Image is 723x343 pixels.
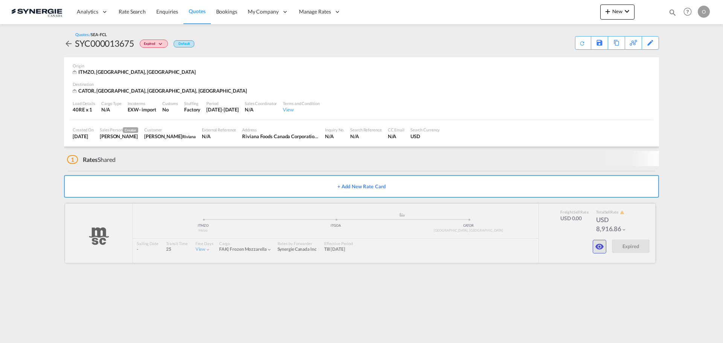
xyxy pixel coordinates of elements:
[668,8,677,20] div: icon-magnify
[162,106,178,113] div: No
[91,32,107,37] span: SEA-FCL
[206,101,239,106] div: Period
[157,42,166,46] md-icon: icon-chevron-down
[579,37,587,46] div: Quote PDF is not available at this time
[73,69,198,76] div: ITMZO, Melzo, Europe
[119,8,146,15] span: Rate Search
[245,101,277,106] div: Sales Coordinator
[73,133,94,140] div: 31 Jul 2025
[75,32,107,37] div: Quotes /SEA-FCL
[681,5,694,18] span: Help
[202,133,236,140] div: N/A
[410,127,440,133] div: Search Currency
[73,87,249,95] div: CATOR, Toronto, ON, Americas
[622,7,631,16] md-icon: icon-chevron-down
[245,106,277,113] div: N/A
[388,133,404,140] div: N/A
[156,8,178,15] span: Enquiries
[73,106,95,113] div: 40RE x 1
[73,101,95,106] div: Load Details
[64,39,73,48] md-icon: icon-arrow-left
[144,41,157,49] span: Expired
[83,156,98,163] span: Rates
[123,127,138,133] span: Creator
[134,37,170,49] div: Change Status Here
[325,133,344,140] div: N/A
[206,106,239,113] div: 30 Aug 2025
[139,106,156,113] div: - import
[593,240,606,253] button: icon-eye
[100,133,138,140] div: Rosa Ho
[144,127,196,133] div: Customer
[242,127,319,133] div: Address
[242,133,319,140] div: Riviana Foods Canada Corporation 5125 rue du Trianon, suite 450 Montréal, QC H1M 2S5
[591,37,608,49] div: Save As Template
[600,5,635,20] button: icon-plus 400-fgNewicon-chevron-down
[216,8,237,15] span: Bookings
[189,8,205,14] span: Quotes
[603,8,631,14] span: New
[299,8,331,15] span: Manage Rates
[64,37,75,49] div: icon-arrow-left
[698,6,710,18] div: O
[73,127,94,133] div: Created On
[67,155,116,164] div: Shared
[248,8,279,15] span: My Company
[595,242,604,251] md-icon: icon-eye
[128,101,156,106] div: Incoterms
[144,133,196,140] div: Mohammed Zrafi
[184,101,200,106] div: Stuffing
[350,127,381,133] div: Search Reference
[283,101,319,106] div: Terms and Condition
[350,133,381,140] div: N/A
[162,101,178,106] div: Customs
[73,81,650,87] div: Destination
[182,134,196,139] span: Riviana
[388,127,404,133] div: CC Email
[75,37,134,49] div: SYC000013675
[325,127,344,133] div: Inquiry No.
[174,40,194,47] div: Default
[681,5,698,19] div: Help
[67,155,78,164] span: 1
[202,127,236,133] div: External Reference
[101,101,122,106] div: Cargo Type
[140,40,168,48] div: Change Status Here
[410,133,440,140] div: USD
[100,127,138,133] div: Sales Person
[11,3,62,20] img: 1f56c880d42311ef80fc7dca854c8e59.png
[101,106,122,113] div: N/A
[73,63,650,69] div: Origin
[184,106,200,113] div: Factory Stuffing
[77,8,98,15] span: Analytics
[128,106,139,113] div: EXW
[64,175,659,198] button: + Add New Rate Card
[668,8,677,17] md-icon: icon-magnify
[603,7,612,16] md-icon: icon-plus 400-fg
[283,106,319,113] div: View
[78,69,196,75] span: ITMZO, [GEOGRAPHIC_DATA], [GEOGRAPHIC_DATA]
[579,40,585,46] md-icon: icon-refresh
